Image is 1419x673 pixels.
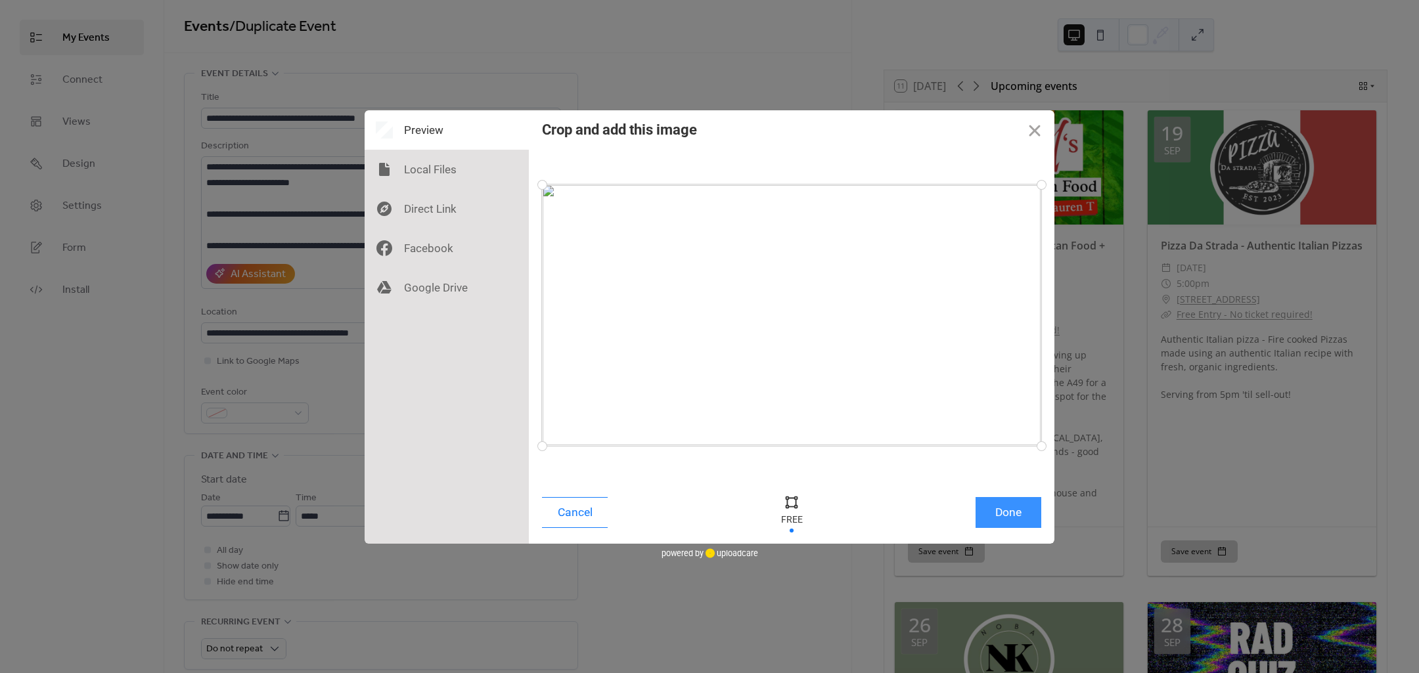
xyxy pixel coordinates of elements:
[704,548,758,558] a: uploadcare
[542,497,608,528] button: Cancel
[365,268,529,307] div: Google Drive
[365,189,529,228] div: Direct Link
[1015,110,1054,150] button: Close
[365,110,529,150] div: Preview
[542,121,697,138] div: Crop and add this image
[365,228,529,268] div: Facebook
[662,544,758,563] div: powered by
[976,497,1041,528] button: Done
[365,150,529,189] div: Local Files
